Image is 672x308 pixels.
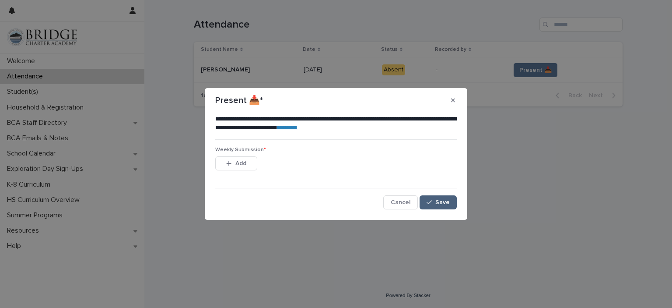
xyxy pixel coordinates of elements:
[435,199,450,205] span: Save
[215,95,263,106] p: Present 📥*
[383,195,418,209] button: Cancel
[215,147,266,152] span: Weekly Submission
[420,195,457,209] button: Save
[235,160,246,166] span: Add
[215,156,257,170] button: Add
[391,199,410,205] span: Cancel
